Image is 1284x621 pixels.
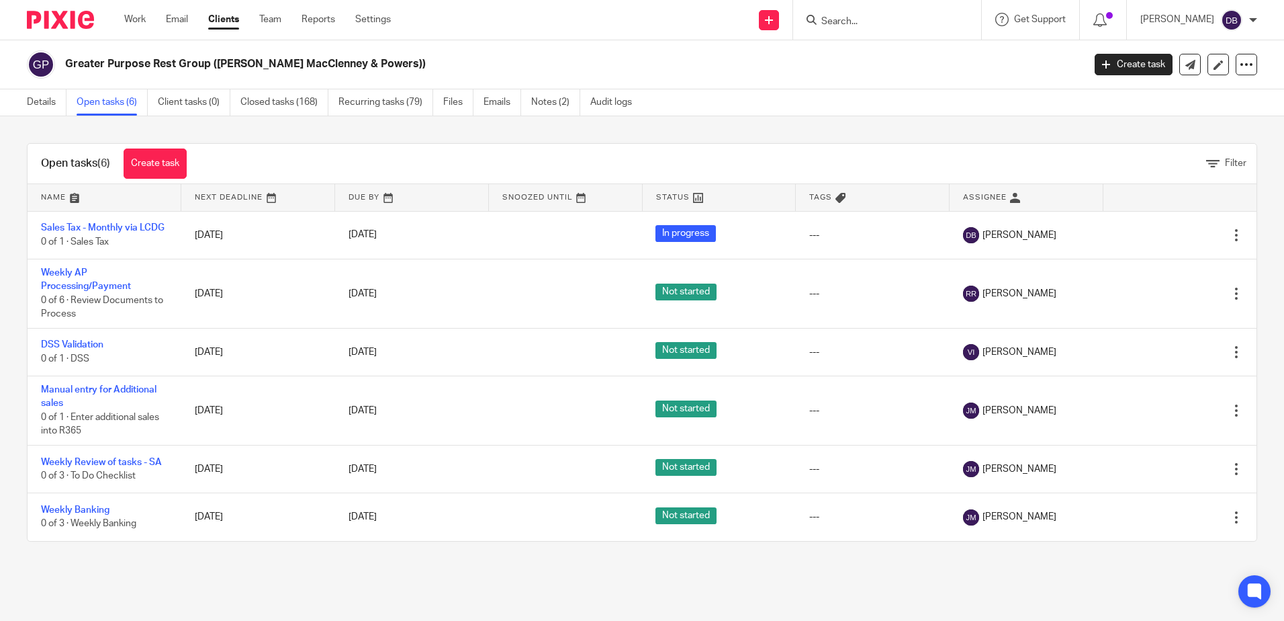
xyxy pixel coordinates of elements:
[982,345,1056,359] span: [PERSON_NAME]
[443,89,473,116] a: Files
[41,157,110,171] h1: Open tasks
[963,344,979,360] img: svg%3E
[982,229,1056,242] span: [PERSON_NAME]
[820,16,941,28] input: Search
[41,471,136,481] span: 0 of 3 · To Do Checklist
[166,13,188,26] a: Email
[338,89,433,116] a: Recurring tasks (79)
[124,13,146,26] a: Work
[1014,15,1066,24] span: Get Support
[349,464,377,474] span: [DATE]
[97,158,110,169] span: (6)
[355,13,391,26] a: Settings
[809,287,936,300] div: ---
[982,462,1056,476] span: [PERSON_NAME]
[963,286,979,302] img: svg%3E
[41,223,165,233] a: Sales Tax - Monthly via LCDG
[809,462,936,476] div: ---
[181,376,335,446] td: [DATE]
[181,493,335,541] td: [DATE]
[41,458,162,467] a: Weekly Review of tasks - SA
[809,510,936,524] div: ---
[982,287,1056,300] span: [PERSON_NAME]
[655,284,717,300] span: Not started
[77,89,148,116] a: Open tasks (6)
[484,89,521,116] a: Emails
[590,89,642,116] a: Audit logs
[41,354,89,364] span: 0 of 1 · DSS
[1221,9,1242,31] img: svg%3E
[502,194,573,201] span: Snoozed Until
[1140,13,1214,26] p: [PERSON_NAME]
[181,445,335,493] td: [DATE]
[27,11,94,29] img: Pixie
[656,194,690,201] span: Status
[809,194,832,201] span: Tags
[41,237,109,247] span: 0 of 1 · Sales Tax
[963,509,979,526] img: svg%3E
[208,13,239,26] a: Clients
[963,403,979,419] img: svg%3E
[655,225,716,242] span: In progress
[982,510,1056,524] span: [PERSON_NAME]
[655,459,717,476] span: Not started
[349,289,377,298] span: [DATE]
[41,505,109,515] a: Weekly Banking
[963,227,979,243] img: svg%3E
[158,89,230,116] a: Client tasks (0)
[1225,159,1246,168] span: Filter
[181,259,335,328] td: [DATE]
[302,13,335,26] a: Reports
[809,229,936,242] div: ---
[982,404,1056,417] span: [PERSON_NAME]
[349,347,377,357] span: [DATE]
[655,507,717,524] span: Not started
[349,512,377,522] span: [DATE]
[531,89,580,116] a: Notes (2)
[809,404,936,417] div: ---
[41,268,131,291] a: Weekly AP Processing/Payment
[655,342,717,359] span: Not started
[124,149,187,179] a: Create task
[27,50,55,79] img: svg%3E
[41,520,136,529] span: 0 of 3 · Weekly Banking
[240,89,328,116] a: Closed tasks (168)
[41,385,156,408] a: Manual entry for Additional sales
[41,296,163,319] span: 0 of 6 · Review Documents to Process
[1095,54,1173,75] a: Create task
[259,13,281,26] a: Team
[65,57,872,71] h2: Greater Purpose Rest Group ([PERSON_NAME] MacClenney & Powers))
[27,89,66,116] a: Details
[181,328,335,376] td: [DATE]
[41,413,159,436] span: 0 of 1 · Enter additional sales into R365
[41,340,103,349] a: DSS Validation
[809,345,936,359] div: ---
[181,211,335,259] td: [DATE]
[655,401,717,417] span: Not started
[963,461,979,477] img: svg%3E
[349,231,377,240] span: [DATE]
[349,406,377,415] span: [DATE]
